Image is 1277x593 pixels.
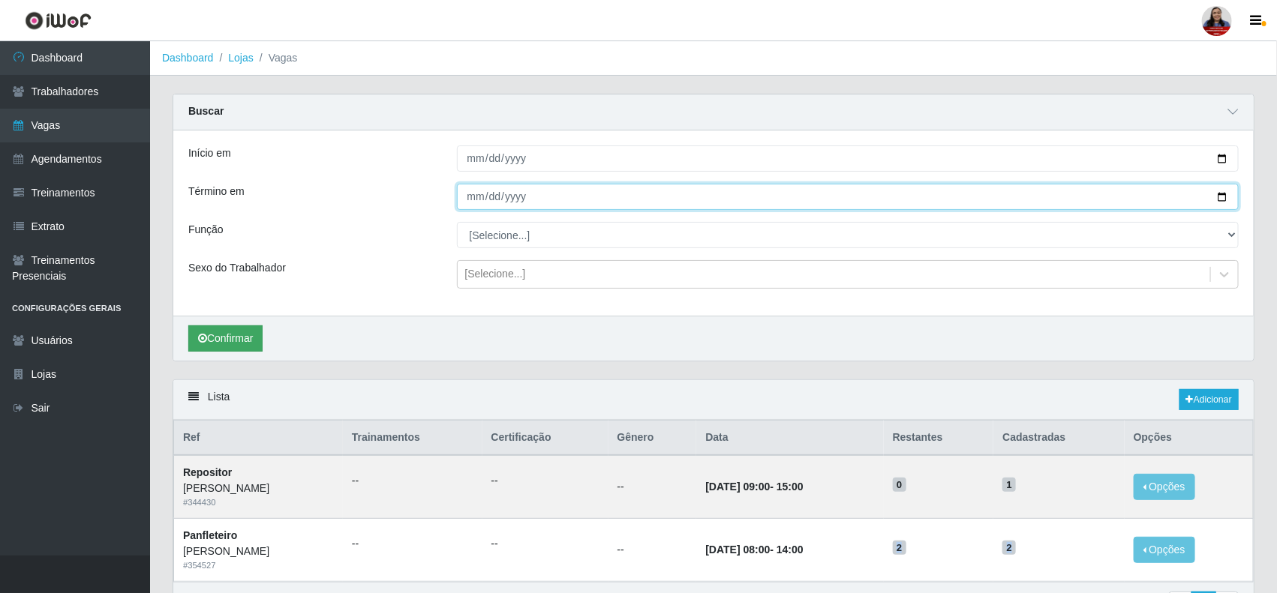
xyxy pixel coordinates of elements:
[491,536,599,552] ul: --
[608,519,697,582] td: --
[162,52,214,64] a: Dashboard
[343,421,482,456] th: Trainamentos
[188,222,224,238] label: Função
[705,544,770,556] time: [DATE] 08:00
[777,481,804,493] time: 15:00
[705,481,770,493] time: [DATE] 09:00
[188,145,231,161] label: Início em
[25,11,92,30] img: CoreUI Logo
[188,260,286,276] label: Sexo do Trabalhador
[893,478,906,493] span: 0
[1179,389,1239,410] a: Adicionar
[491,473,599,489] ul: --
[884,421,994,456] th: Restantes
[188,184,245,199] label: Término em
[183,544,334,559] div: [PERSON_NAME]
[352,473,473,489] ul: --
[228,52,253,64] a: Lojas
[1134,537,1195,563] button: Opções
[183,481,334,496] div: [PERSON_NAME]
[457,145,1239,172] input: 00/00/0000
[465,267,526,283] div: [Selecione...]
[608,455,697,518] td: --
[893,541,906,556] span: 2
[254,50,298,66] li: Vagas
[993,421,1124,456] th: Cadastradas
[777,544,804,556] time: 14:00
[457,184,1239,210] input: 00/00/0000
[482,421,608,456] th: Certificação
[188,105,224,117] strong: Buscar
[352,536,473,552] ul: --
[150,41,1277,76] nav: breadcrumb
[608,421,697,456] th: Gênero
[1134,474,1195,500] button: Opções
[1002,541,1016,556] span: 2
[183,559,334,572] div: # 354527
[705,544,803,556] strong: -
[705,481,803,493] strong: -
[1125,421,1254,456] th: Opções
[183,466,232,478] strong: Repositor
[173,380,1254,420] div: Lista
[183,496,334,509] div: # 344430
[1002,478,1016,493] span: 1
[188,325,263,352] button: Confirmar
[696,421,883,456] th: Data
[174,421,343,456] th: Ref
[183,529,237,541] strong: Panfleteiro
